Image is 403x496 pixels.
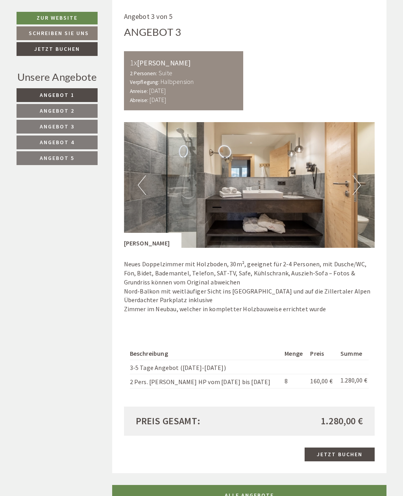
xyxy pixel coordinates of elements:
small: Verpflegung: [130,79,159,85]
b: [DATE] [149,87,166,95]
a: Jetzt buchen [305,448,375,461]
div: [DATE] [111,6,140,20]
span: Angebot 1 [40,91,74,98]
span: Angebot 3 von 5 [124,12,173,21]
div: Preis gesamt: [130,414,250,428]
small: Anreise: [130,88,148,95]
small: 09:10 [12,39,125,44]
p: Neues Doppelzimmer mit Holzboden, 30m², geeignet für 2-4 Personen, mit Dusche/WC, Fön, Bidet, Bad... [124,260,375,314]
button: Next [353,175,361,195]
b: [DATE] [150,96,166,104]
td: 3-5 Tage Angebot ([DATE]-[DATE]) [130,360,282,374]
a: Zur Website [17,12,98,24]
td: 1.280,00 € [337,374,369,388]
span: Angebot 3 [40,123,74,130]
div: Angebot 3 [124,25,181,39]
a: Jetzt buchen [17,42,98,56]
b: 1x [130,58,137,67]
div: Unsere Angebote [17,70,98,84]
button: Previous [138,175,146,195]
div: [PERSON_NAME] [130,57,238,69]
span: Angebot 4 [40,139,74,146]
small: Abreise: [130,97,149,104]
span: 160,00 € [310,377,333,385]
div: [PERSON_NAME] [124,233,182,248]
a: Schreiben Sie uns [17,26,98,40]
div: Guten Tag, wie können wir Ihnen helfen? [6,22,129,46]
td: 8 [281,374,307,388]
b: Halbpension [161,78,194,85]
button: Senden [204,208,251,221]
th: Menge [281,347,307,360]
b: Suite [159,69,172,77]
img: image [124,122,375,248]
td: 2 Pers. [PERSON_NAME] HP vom [DATE] bis [DATE] [130,374,282,388]
th: Preis [307,347,337,360]
span: 1.280,00 € [321,414,363,428]
th: Summe [337,347,369,360]
small: 2 Personen: [130,70,157,77]
span: Angebot 5 [40,154,74,162]
div: [GEOGRAPHIC_DATA] [12,23,125,30]
th: Beschreibung [130,347,282,360]
span: Angebot 2 [40,107,74,114]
